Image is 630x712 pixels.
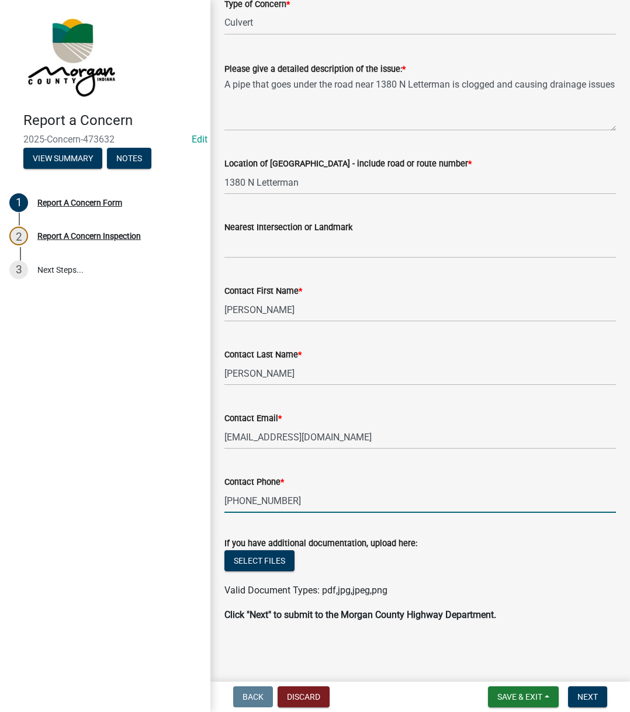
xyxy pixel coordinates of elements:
div: 2 [9,227,28,245]
label: Contact Email [224,415,282,423]
a: Edit [192,134,207,145]
span: 2025-Concern-473632 [23,134,187,145]
button: Notes [107,148,151,169]
label: Please give a detailed description of the issue: [224,65,406,74]
button: Back [233,686,273,707]
div: 3 [9,261,28,279]
span: Back [243,692,264,701]
label: Contact Last Name [224,351,302,359]
button: Next [568,686,607,707]
label: Contact Phone [224,478,284,487]
wm-modal-confirm: Notes [107,154,151,164]
button: View Summary [23,148,102,169]
img: Morgan County, Indiana [23,12,117,100]
wm-modal-confirm: Edit Application Number [192,134,207,145]
label: Location of [GEOGRAPHIC_DATA] - include road or route number [224,160,472,168]
label: If you have additional documentation, upload here: [224,540,417,548]
button: Save & Exit [488,686,559,707]
label: Contact First Name [224,287,302,296]
div: Report A Concern Inspection [37,232,141,240]
span: Save & Exit [497,692,542,701]
wm-modal-confirm: Summary [23,154,102,164]
span: Valid Document Types: pdf,jpg,jpeg,png [224,585,387,596]
label: Nearest Intersection or Landmark [224,224,352,232]
button: Discard [278,686,330,707]
label: Type of Concern [224,1,290,9]
div: 1 [9,193,28,212]
h4: Report a Concern [23,112,201,129]
button: Select files [224,550,295,571]
strong: Click "Next" to submit to the Morgan County Highway Department. [224,609,496,620]
span: Next [577,692,598,701]
div: Report A Concern Form [37,199,122,207]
